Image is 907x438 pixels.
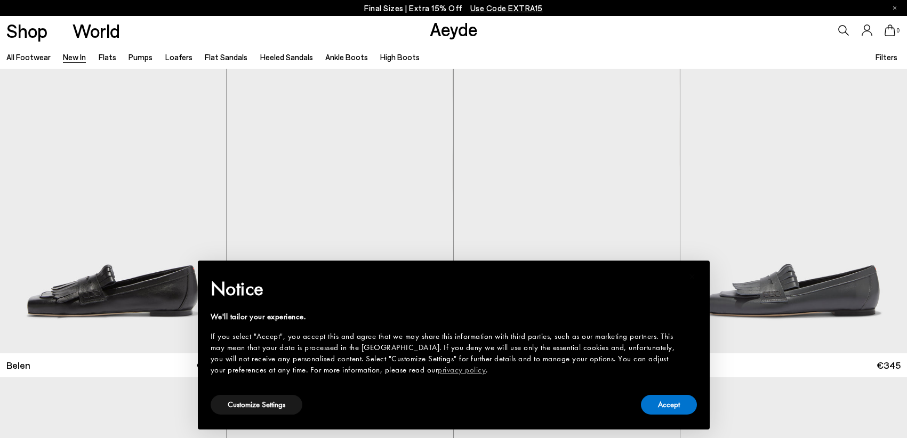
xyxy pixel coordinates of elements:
[211,275,680,303] h2: Notice
[211,395,302,415] button: Customize Settings
[453,69,679,353] img: Belen Tassel Loafers
[260,52,313,62] a: Heeled Sandals
[364,2,543,15] p: Final Sizes | Extra 15% Off
[227,69,453,353] div: 1 / 6
[211,311,680,322] div: We'll tailor your experience.
[6,52,51,62] a: All Footwear
[380,52,420,62] a: High Boots
[877,359,901,372] span: €345
[470,3,543,13] span: Navigate to /collections/ss25-final-sizes
[680,353,907,377] a: Belen €345
[454,69,680,353] a: 6 / 6 1 / 6 2 / 6 3 / 6 4 / 6 5 / 6 6 / 6 1 / 6 Next slide Previous slide
[454,69,680,353] img: Belen Tassel Loafers
[641,395,697,415] button: Accept
[680,69,907,353] img: Belen Tassel Loafers
[73,21,120,40] a: World
[129,52,152,62] a: Pumps
[325,52,368,62] a: Ankle Boots
[227,69,453,353] a: 6 / 6 1 / 6 2 / 6 3 / 6 4 / 6 5 / 6 6 / 6 1 / 6 Next slide Previous slide
[63,52,86,62] a: New In
[227,69,453,353] img: Belen Tassel Loafers
[680,264,705,289] button: Close this notice
[876,52,897,62] span: Filters
[99,52,116,62] a: Flats
[689,268,696,285] span: ×
[454,69,680,353] div: 1 / 6
[6,21,47,40] a: Shop
[895,28,901,34] span: 0
[211,331,680,376] div: If you select "Accept", you accept this and agree that we may share this information with third p...
[6,359,30,372] span: Belen
[430,18,478,40] a: Aeyde
[453,69,679,353] div: 2 / 6
[165,52,192,62] a: Loafers
[680,69,906,353] div: 2 / 6
[438,364,486,375] a: privacy policy
[885,25,895,36] a: 0
[680,69,906,353] img: Belen Tassel Loafers
[205,52,247,62] a: Flat Sandals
